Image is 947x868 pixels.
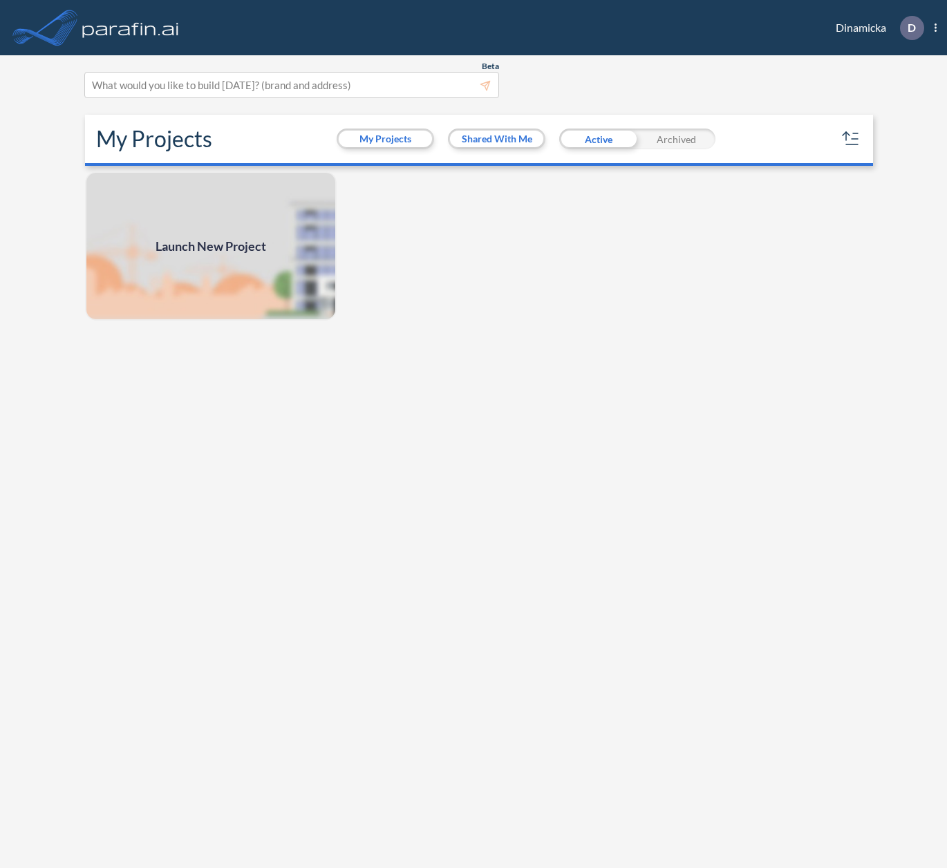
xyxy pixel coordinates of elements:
p: D [908,21,916,34]
img: add [85,171,337,321]
div: Archived [637,129,715,149]
img: logo [79,14,182,41]
span: Beta [482,61,499,72]
span: Launch New Project [156,237,266,256]
div: Dinamicka [815,16,937,40]
div: Active [559,129,637,149]
h2: My Projects [96,126,212,152]
a: Launch New Project [85,171,337,321]
button: Shared With Me [450,131,543,147]
button: sort [840,128,862,150]
button: My Projects [339,131,432,147]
